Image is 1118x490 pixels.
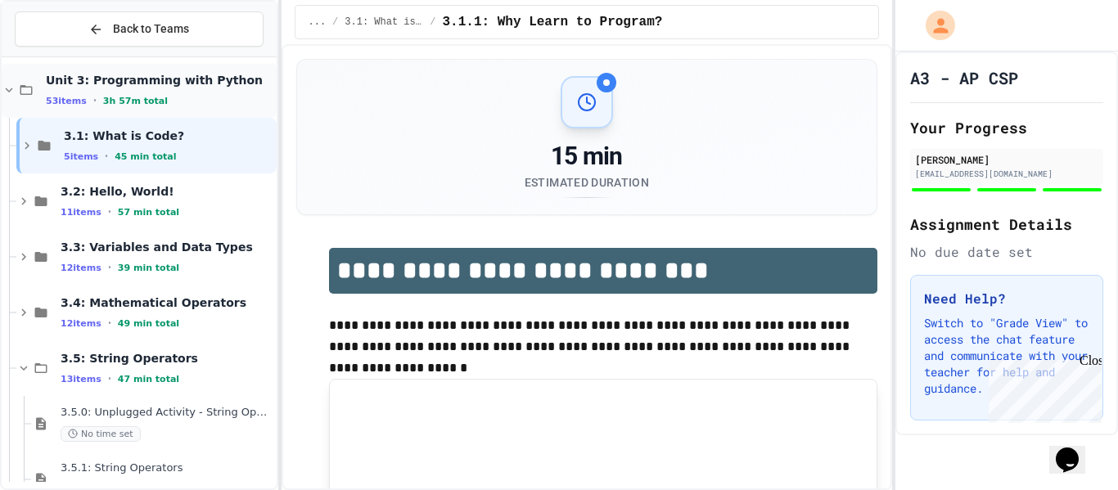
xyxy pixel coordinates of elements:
span: 39 min total [118,263,179,273]
div: Estimated Duration [525,174,649,191]
span: Unit 3: Programming with Python [46,73,273,88]
div: [EMAIL_ADDRESS][DOMAIN_NAME] [915,168,1098,180]
h3: Need Help? [924,289,1089,308]
span: 57 min total [118,207,179,218]
div: 15 min [525,142,649,171]
span: / [430,16,435,29]
span: • [108,205,111,218]
iframe: chat widget [982,353,1102,423]
span: • [108,317,111,330]
span: 53 items [46,96,87,106]
div: My Account [908,7,959,44]
span: 3.5.1: String Operators [61,461,273,475]
span: 5 items [64,151,98,162]
div: [PERSON_NAME] [915,152,1098,167]
span: / [332,16,338,29]
span: 13 items [61,374,101,384]
span: ... [309,16,327,29]
h2: Your Progress [910,116,1103,139]
span: 3.4: Mathematical Operators [61,295,273,310]
iframe: chat widget [1049,425,1102,474]
span: • [105,150,108,163]
span: • [108,372,111,385]
span: 12 items [61,263,101,273]
span: 3.1: What is Code? [345,16,423,29]
span: Back to Teams [113,20,189,38]
p: Switch to "Grade View" to access the chat feature and communicate with your teacher for help and ... [924,315,1089,397]
span: 3.5.0: Unplugged Activity - String Operators [61,406,273,420]
button: Back to Teams [15,11,264,47]
h1: A3 - AP CSP [910,66,1018,89]
span: No time set [61,426,141,442]
span: 3.5: String Operators [61,351,273,366]
span: 11 items [61,207,101,218]
span: 3.1.1: Why Learn to Program? [443,12,663,32]
span: 49 min total [118,318,179,329]
span: 3.3: Variables and Data Types [61,240,273,254]
span: 3.2: Hello, World! [61,184,273,199]
span: 3.1: What is Code? [64,128,273,143]
h2: Assignment Details [910,213,1103,236]
span: • [93,94,97,107]
span: 45 min total [115,151,176,162]
div: Chat with us now!Close [7,7,113,104]
span: 47 min total [118,374,179,384]
span: 3h 57m total [103,96,168,106]
span: 12 items [61,318,101,329]
span: • [108,261,111,274]
div: No due date set [910,242,1103,262]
